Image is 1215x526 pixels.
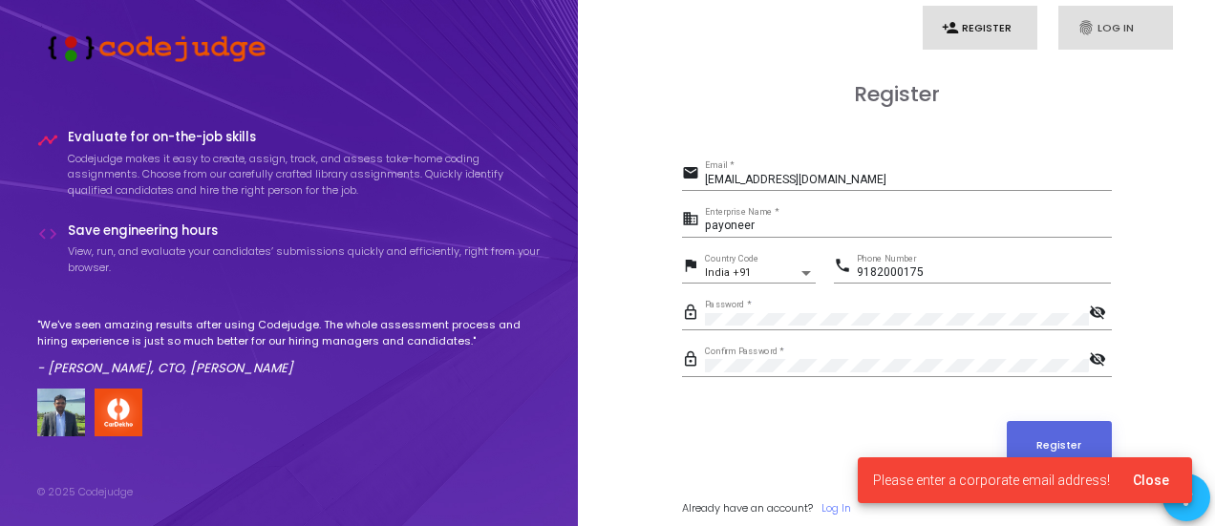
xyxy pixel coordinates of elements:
[37,130,58,151] i: timeline
[682,500,813,515] span: Already have an account?
[68,151,542,199] p: Codejudge makes it easy to create, assign, track, and assess take-home coding assignments. Choose...
[68,223,542,239] h4: Save engineering hours
[1077,19,1095,36] i: fingerprint
[705,266,751,279] span: India +91
[682,163,705,186] mat-icon: email
[68,243,542,275] p: View, run, and evaluate your candidates’ submissions quickly and efficiently, right from your bro...
[1058,6,1173,51] a: fingerprintLog In
[1089,349,1112,372] mat-icon: visibility_off
[1118,463,1184,497] button: Close
[682,303,705,326] mat-icon: lock_outline
[705,174,1112,187] input: Email
[834,256,857,279] mat-icon: phone
[37,317,542,348] p: "We've seen amazing results after using Codejudge. The whole assessment process and hiring experi...
[68,130,542,145] h4: Evaluate for on-the-job skills
[923,6,1037,51] a: person_addRegister
[1133,473,1169,488] span: Close
[37,223,58,244] i: code
[37,389,85,436] img: user image
[682,349,705,372] mat-icon: lock_outline
[682,209,705,232] mat-icon: business
[95,389,142,436] img: company-logo
[1089,303,1112,326] mat-icon: visibility_off
[705,220,1112,233] input: Enterprise Name
[682,82,1112,107] h3: Register
[682,256,705,279] mat-icon: flag
[857,266,1111,280] input: Phone Number
[37,359,293,377] em: - [PERSON_NAME], CTO, [PERSON_NAME]
[942,19,959,36] i: person_add
[821,500,851,516] a: Log In
[873,471,1110,490] span: Please enter a corporate email address!
[1007,421,1112,469] button: Register
[37,484,133,500] div: © 2025 Codejudge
